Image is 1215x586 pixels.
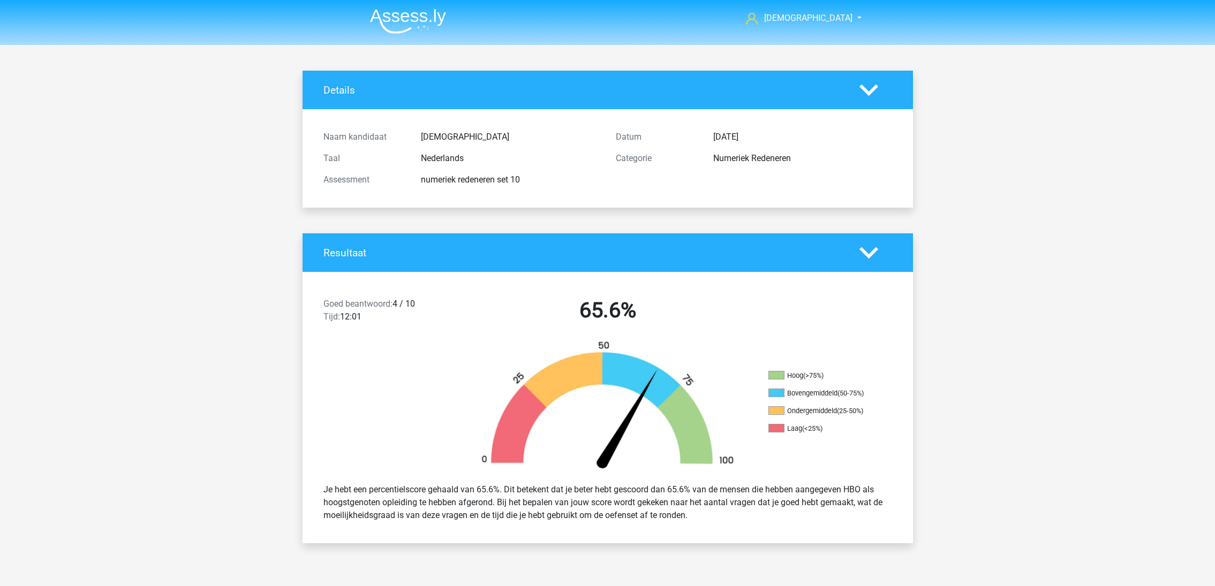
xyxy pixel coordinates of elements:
[323,299,393,309] span: Goed beantwoord:
[768,371,876,380] li: Hoog
[768,406,876,416] li: Ondergemiddeld
[413,152,608,165] div: Nederlands
[323,247,843,259] h4: Resultaat
[837,389,864,397] div: (50-75%)
[705,131,900,143] div: [DATE]
[323,84,843,96] h4: Details
[470,298,746,323] h2: 65.6%
[315,173,413,186] div: Assessment
[413,131,608,143] div: [DEMOGRAPHIC_DATA]
[705,152,900,165] div: Numeriek Redeneren
[803,371,824,379] div: (>75%)
[370,9,446,34] img: Assessly
[413,173,608,186] div: numeriek redeneren set 10
[315,479,900,526] div: Je hebt een percentielscore gehaald van 65.6%. Dit betekent dat je beter hebt gescoord dan 65.6% ...
[315,131,413,143] div: Naam kandidaat
[323,311,340,322] span: Tijd:
[768,424,876,433] li: Laag
[608,131,705,143] div: Datum
[768,389,876,398] li: Bovengemiddeld
[802,424,822,432] div: (<25%)
[608,152,705,165] div: Categorie
[742,12,854,25] a: [DEMOGRAPHIC_DATA]
[315,298,462,328] div: 4 / 10 12:01
[837,407,863,415] div: (25-50%)
[764,13,852,23] span: [DEMOGRAPHIC_DATA]
[463,340,752,475] img: 66.dc6dcb070e7e.png
[315,152,413,165] div: Taal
